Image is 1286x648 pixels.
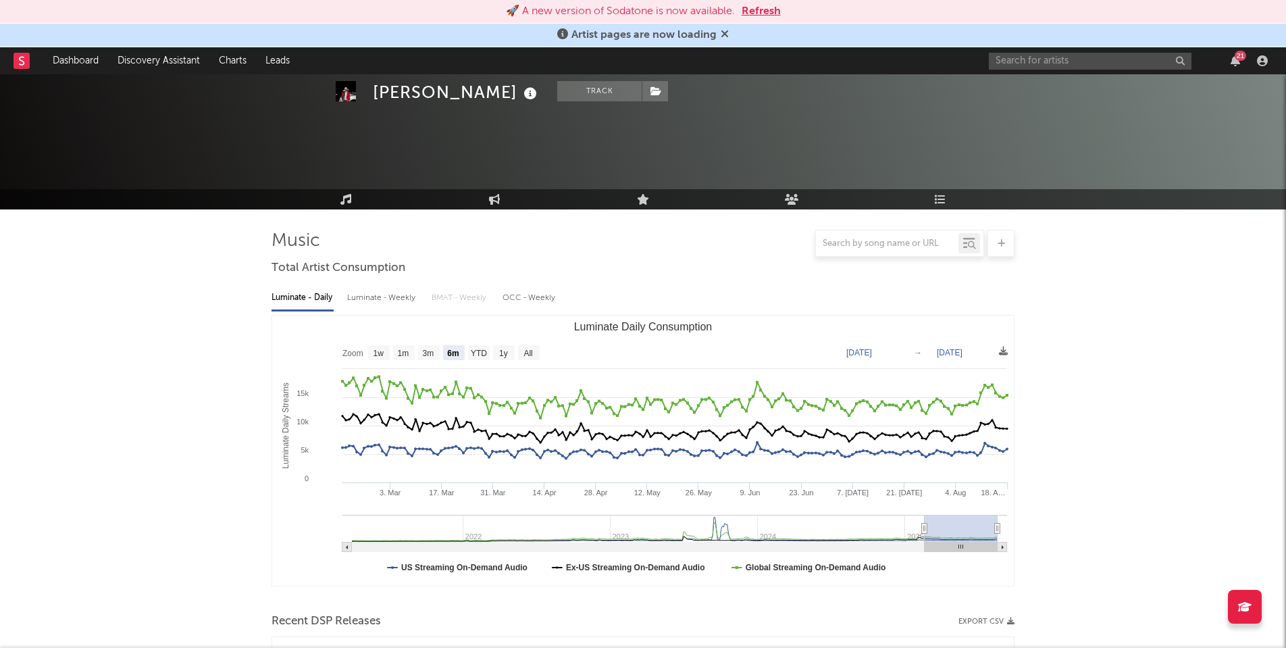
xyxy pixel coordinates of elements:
text: All [523,349,532,358]
span: Recent DSP Releases [272,614,381,630]
input: Search for artists [989,53,1191,70]
a: Charts [209,47,256,74]
div: 🚀 A new version of Sodatone is now available. [506,3,735,20]
text: Zoom [342,349,363,358]
text: 21. [DATE] [886,489,922,497]
text: YTD [471,349,487,358]
div: OCC - Weekly [503,286,557,309]
text: 3m [423,349,434,358]
text: Luminate Daily Consumption [574,321,713,332]
text: [DATE] [937,348,962,357]
div: 21 [1235,51,1246,61]
div: Luminate - Weekly [347,286,418,309]
text: 14. Apr [533,489,557,497]
text: 1y [499,349,508,358]
a: Discovery Assistant [108,47,209,74]
a: Leads [256,47,299,74]
text: 1m [398,349,409,358]
text: 26. May [686,489,713,497]
text: 7. [DATE] [837,489,869,497]
span: Artist pages are now loading [571,30,717,41]
input: Search by song name or URL [816,239,958,249]
text: 17. Mar [429,489,455,497]
text: 12. May [634,489,661,497]
text: 28. Apr [584,489,608,497]
svg: Luminate Daily Consumption [272,316,1014,586]
text: 0 [305,474,309,482]
span: Dismiss [721,30,729,41]
text: 3. Mar [380,489,401,497]
text: 4. Aug [945,489,966,497]
text: 10k [297,418,309,426]
text: 23. Jun [790,489,814,497]
text: Global Streaming On-Demand Audio [746,563,886,572]
div: [PERSON_NAME] [373,81,540,103]
button: Track [557,81,642,101]
span: Total Artist Consumption [272,260,405,276]
text: Luminate Daily Streams [281,382,290,468]
text: 18. A… [981,489,1005,497]
text: US Streaming On-Demand Audio [401,563,528,572]
text: → [914,348,922,357]
text: 1w [374,349,384,358]
text: [DATE] [846,348,872,357]
text: 15k [297,389,309,397]
text: 9. Jun [740,489,760,497]
text: Ex-US Streaming On-Demand Audio [566,563,705,572]
text: 5k [301,446,309,454]
text: 31. Mar [480,489,506,497]
button: Export CSV [958,618,1014,626]
text: 6m [447,349,459,358]
div: Luminate - Daily [272,286,334,309]
button: Refresh [742,3,781,20]
a: Dashboard [43,47,108,74]
button: 21 [1231,55,1240,66]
